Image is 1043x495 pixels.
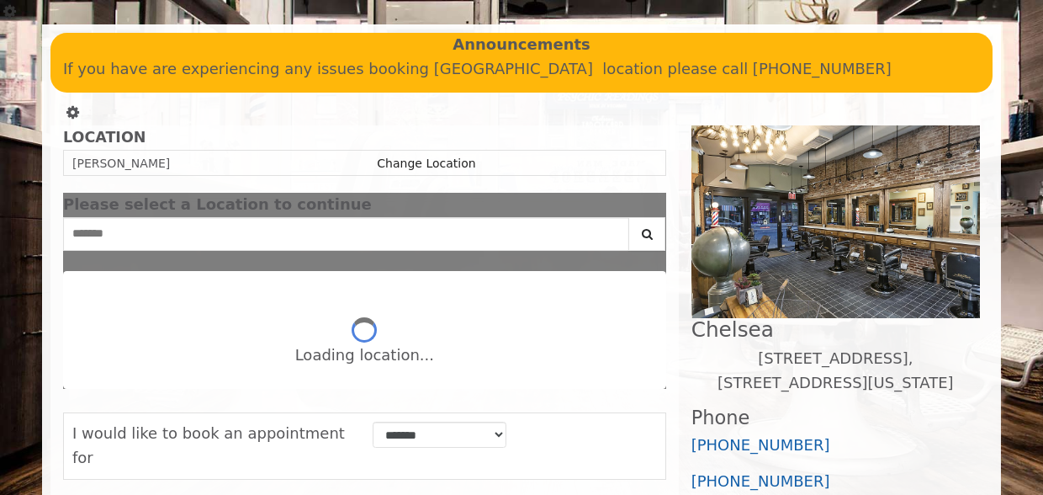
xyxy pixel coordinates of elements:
[691,472,830,490] a: [PHONE_NUMBER]
[63,217,629,251] input: Search Center
[63,217,666,259] div: Center Select
[691,436,830,454] a: [PHONE_NUMBER]
[638,228,657,240] i: Search button
[72,157,170,170] span: [PERSON_NAME]
[377,157,475,170] a: Change Location
[691,318,980,341] h2: Chelsea
[453,33,590,57] b: Announcements
[641,200,666,210] button: close dialog
[63,195,372,213] span: Please select a Location to continue
[63,57,980,82] p: If you have are experiencing any issues booking [GEOGRAPHIC_DATA] location please call [PHONE_NUM...
[295,343,434,368] div: Loading location...
[691,407,980,428] h3: Phone
[72,424,345,466] span: I would like to book an appointment for
[691,347,980,396] p: [STREET_ADDRESS],[STREET_ADDRESS][US_STATE]
[63,129,146,146] b: LOCATION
